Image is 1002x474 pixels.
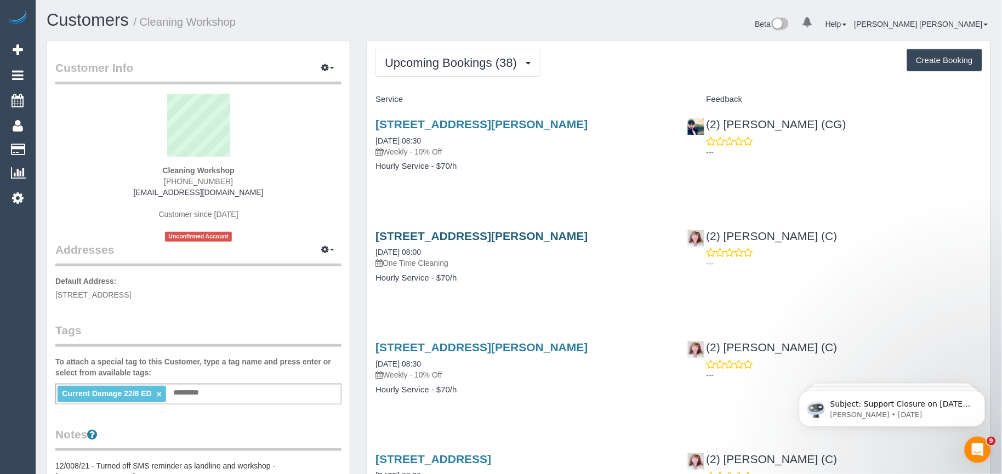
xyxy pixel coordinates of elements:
[687,95,982,104] h4: Feedback
[375,453,491,465] a: [STREET_ADDRESS]
[375,273,670,283] h4: Hourly Service - $70/h
[159,210,238,219] span: Customer since [DATE]
[688,453,704,470] img: (2) Kerry Welfare (C)
[7,11,29,26] img: Automaid Logo
[825,20,847,28] a: Help
[375,341,588,353] a: [STREET_ADDRESS][PERSON_NAME]
[165,232,232,241] span: Unconfirmed Account
[164,177,233,186] span: [PHONE_NUMBER]
[707,370,982,381] p: ---
[47,10,129,30] a: Customers
[375,146,670,157] p: Weekly - 10% Off
[134,188,264,197] a: [EMAIL_ADDRESS][DOMAIN_NAME]
[55,356,341,378] label: To attach a special tag to this Customer, type a tag name and press enter or select from availabl...
[375,162,670,171] h4: Hourly Service - $70/h
[375,258,670,269] p: One Time Cleaning
[55,322,341,347] legend: Tags
[771,18,789,32] img: New interface
[375,359,421,368] a: [DATE] 08:30
[55,426,341,451] legend: Notes
[375,385,670,395] h4: Hourly Service - $70/h
[62,389,151,398] span: Current Damage 22/8 ED
[687,341,838,353] a: (2) [PERSON_NAME] (C)
[707,258,982,269] p: ---
[688,230,704,247] img: (2) Kerry Welfare (C)
[688,341,704,358] img: (2) Kerry Welfare (C)
[375,230,588,242] a: [STREET_ADDRESS][PERSON_NAME]
[375,136,421,145] a: [DATE] 08:30
[375,49,540,77] button: Upcoming Bookings (38)
[688,118,704,135] img: (2) Syed Razvi (CG)
[907,49,982,72] button: Create Booking
[965,437,991,463] iframe: Intercom live chat
[375,95,670,104] h4: Service
[375,369,670,380] p: Weekly - 10% Off
[687,118,847,130] a: (2) [PERSON_NAME] (CG)
[55,276,117,287] label: Default Address:
[707,147,982,158] p: ---
[855,20,988,28] a: [PERSON_NAME] [PERSON_NAME]
[375,118,588,130] a: [STREET_ADDRESS][PERSON_NAME]
[755,20,789,28] a: Beta
[687,230,838,242] a: (2) [PERSON_NAME] (C)
[375,248,421,256] a: [DATE] 08:00
[55,290,131,299] span: [STREET_ADDRESS]
[687,453,838,465] a: (2) [PERSON_NAME] (C)
[55,60,341,84] legend: Customer Info
[157,390,162,399] a: ×
[385,56,522,70] span: Upcoming Bookings (38)
[987,437,996,446] span: 9
[163,166,235,175] strong: Cleaning Workshop
[783,368,1002,444] iframe: Intercom notifications message
[134,16,236,28] small: / Cleaning Workshop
